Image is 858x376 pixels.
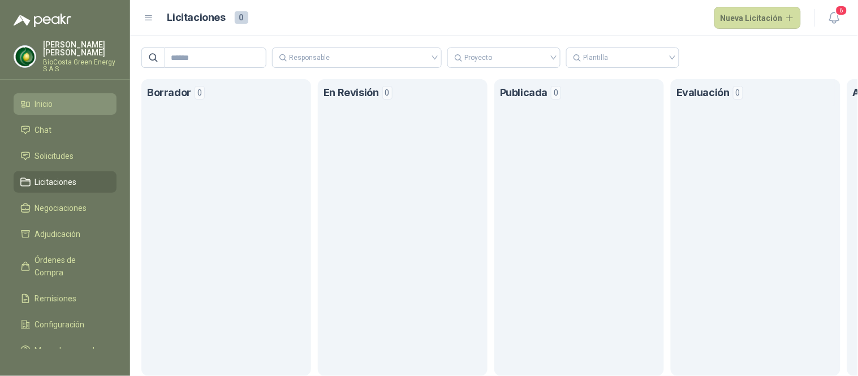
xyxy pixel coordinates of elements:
[824,8,844,28] button: 6
[14,119,117,141] a: Chat
[35,176,77,188] span: Licitaciones
[35,254,106,279] span: Órdenes de Compra
[35,292,77,305] span: Remisiones
[14,249,117,283] a: Órdenes de Compra
[324,85,379,101] h1: En Revisión
[14,145,117,167] a: Solicitudes
[167,10,226,26] h1: Licitaciones
[35,318,85,331] span: Configuración
[14,314,117,335] a: Configuración
[235,11,248,24] span: 0
[43,41,117,57] p: [PERSON_NAME] [PERSON_NAME]
[35,124,52,136] span: Chat
[382,86,393,100] span: 0
[14,46,36,67] img: Company Logo
[676,85,730,101] h1: Evaluación
[14,171,117,193] a: Licitaciones
[195,86,205,100] span: 0
[835,5,848,16] span: 6
[35,202,87,214] span: Negociaciones
[551,86,561,100] span: 0
[14,14,71,27] img: Logo peakr
[35,344,100,357] span: Manuales y ayuda
[35,150,74,162] span: Solicitudes
[14,197,117,219] a: Negociaciones
[147,85,191,101] h1: Borrador
[14,223,117,245] a: Adjudicación
[14,288,117,309] a: Remisiones
[35,98,53,110] span: Inicio
[500,85,547,101] h1: Publicada
[714,7,801,29] button: Nueva Licitación
[43,59,117,72] p: BioCosta Green Energy S.A.S
[14,93,117,115] a: Inicio
[35,228,81,240] span: Adjudicación
[733,86,743,100] span: 0
[14,340,117,361] a: Manuales y ayuda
